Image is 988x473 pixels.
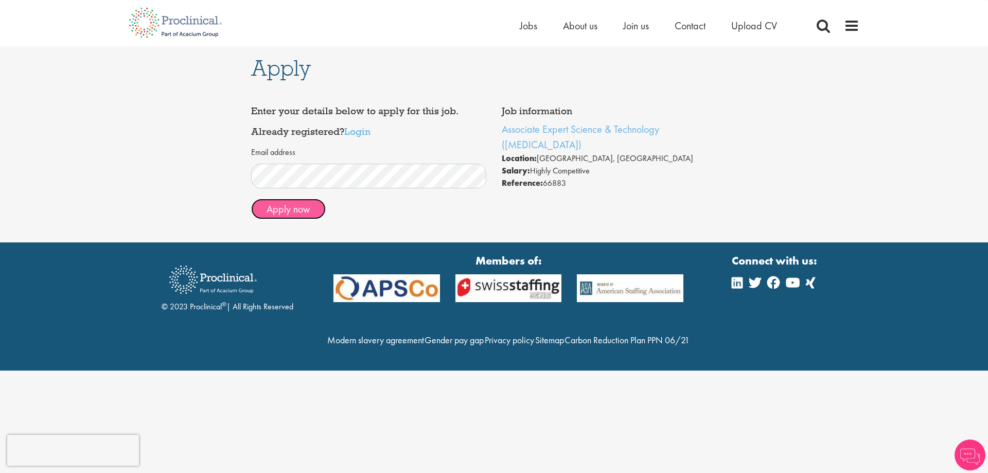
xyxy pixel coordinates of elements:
[535,334,564,346] a: Sitemap
[502,165,530,176] strong: Salary:
[502,152,737,165] li: [GEOGRAPHIC_DATA], [GEOGRAPHIC_DATA]
[251,54,311,82] span: Apply
[502,165,737,177] li: Highly Competitive
[7,435,139,466] iframe: reCAPTCHA
[344,125,370,137] a: Login
[502,178,543,188] strong: Reference:
[502,153,537,164] strong: Location:
[251,106,487,136] h4: Enter your details below to apply for this job. Already registered?
[623,19,649,32] a: Join us
[448,274,570,303] img: APSCo
[222,300,226,308] sup: ®
[731,19,777,32] a: Upload CV
[162,258,264,301] img: Proclinical Recruitment
[502,106,737,116] h4: Job information
[425,334,484,346] a: Gender pay gap
[569,274,691,303] img: APSCo
[520,19,537,32] a: Jobs
[732,253,819,269] strong: Connect with us:
[485,334,534,346] a: Privacy policy
[333,253,683,269] strong: Members of:
[564,334,690,346] a: Carbon Reduction Plan PPN 06/21
[955,440,985,470] img: Chatbot
[251,199,326,219] button: Apply now
[327,334,424,346] a: Modern slavery agreement
[162,258,293,313] div: © 2023 Proclinical | All Rights Reserved
[326,274,448,303] img: APSCo
[675,19,705,32] a: Contact
[502,177,737,189] li: 66883
[251,147,295,159] label: Email address
[563,19,597,32] a: About us
[502,122,659,151] a: Associate Expert Science & Technology ([MEDICAL_DATA])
